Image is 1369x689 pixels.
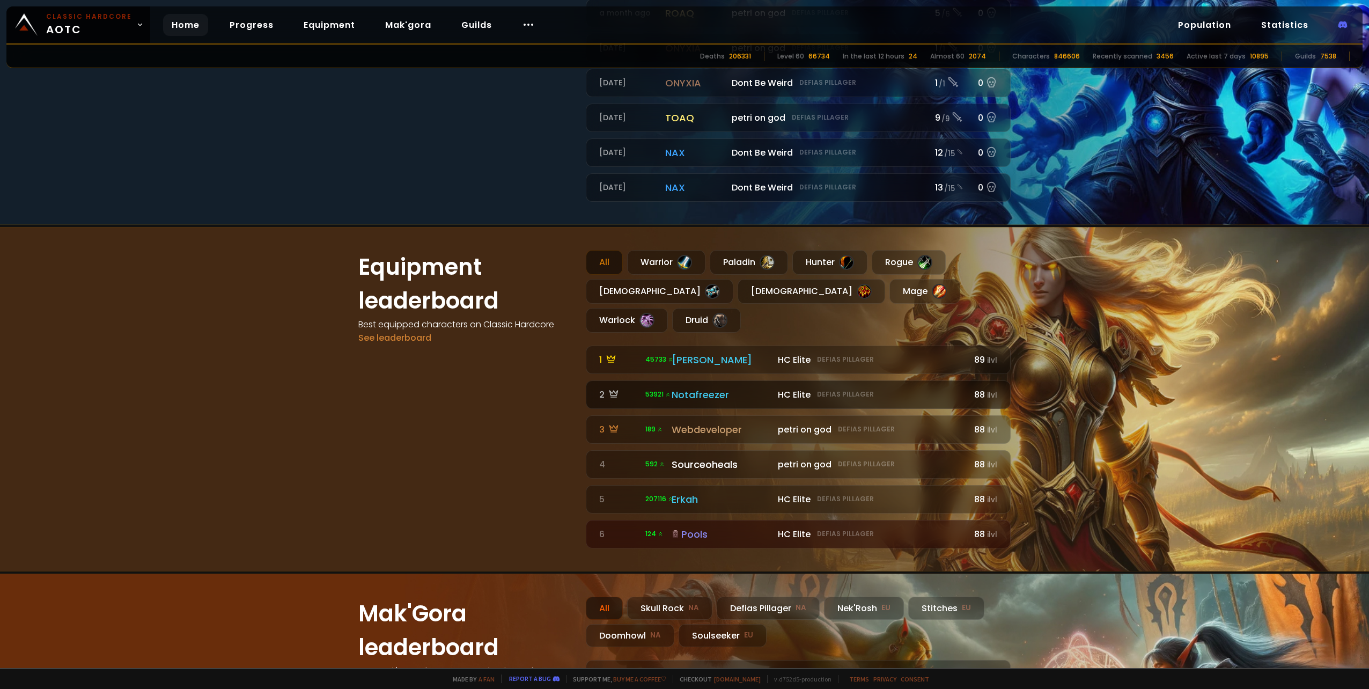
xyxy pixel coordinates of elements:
[1169,14,1240,36] a: Population
[817,529,874,539] small: Defias Pillager
[586,624,674,647] div: Doomhowl
[673,675,761,683] span: Checkout
[672,353,771,367] div: [PERSON_NAME]
[987,355,997,365] small: ilvl
[586,520,1011,548] a: 6 124 Pools HC EliteDefias Pillager88ilvl
[838,459,895,469] small: Defias Pillager
[777,52,804,61] div: Level 60
[843,52,904,61] div: In the last 12 hours
[599,423,639,436] div: 3
[46,12,132,38] span: AOTC
[627,597,712,620] div: Skull Rock
[849,675,869,683] a: Terms
[792,250,867,275] div: Hunter
[599,458,639,471] div: 4
[1250,52,1269,61] div: 10895
[672,387,771,402] div: Notafreezer
[586,450,1011,479] a: 4 592 Sourceoheals petri on godDefias Pillager88ilvl
[778,423,963,436] div: petri on god
[586,250,623,275] div: All
[969,668,997,681] div: 100
[295,14,364,36] a: Equipment
[586,69,1011,97] a: [DATE]onyxiaDont Be WeirdDefias Pillager1 /10
[586,308,668,333] div: Warlock
[1093,52,1152,61] div: Recently scanned
[710,250,788,275] div: Paladin
[645,424,663,434] span: 189
[672,492,771,507] div: Erkah
[221,14,282,36] a: Progress
[650,630,661,641] small: NA
[1054,52,1080,61] div: 846606
[969,423,997,436] div: 88
[672,457,771,472] div: Sourceoheals
[778,353,963,367] div: HC Elite
[599,668,639,681] div: 1
[586,138,1011,167] a: [DATE]naxDont Be WeirdDefias Pillager12 /150
[599,353,639,367] div: 1
[679,624,767,647] div: Soulseeker
[358,318,573,331] h4: Best equipped characters on Classic Hardcore
[6,6,150,43] a: Classic HardcoreAOTC
[808,52,830,61] div: 66734
[672,667,771,681] div: Rîvench
[358,664,573,678] h4: Best mak'gora characters on Classic Hardcore
[873,675,896,683] a: Privacy
[889,279,960,304] div: Mage
[909,52,917,61] div: 24
[778,668,963,681] div: LEFTOVER
[881,603,890,613] small: EU
[817,355,874,364] small: Defias Pillager
[717,597,820,620] div: Defias Pillager
[987,460,997,470] small: ilvl
[987,530,997,540] small: ilvl
[358,250,573,318] h1: Equipment leaderboard
[377,14,440,36] a: Mak'gora
[969,388,997,401] div: 88
[969,353,997,367] div: 89
[930,52,965,61] div: Almost 60
[645,494,674,504] span: 207116
[645,529,664,539] span: 124
[738,279,885,304] div: [DEMOGRAPHIC_DATA]
[987,495,997,505] small: ilvl
[509,675,551,683] a: Report a bug
[586,279,733,304] div: [DEMOGRAPHIC_DATA]
[1295,52,1316,61] div: Guilds
[627,250,705,275] div: Warrior
[688,603,699,613] small: NA
[586,597,623,620] div: All
[599,493,639,506] div: 5
[778,458,963,471] div: petri on god
[817,494,874,504] small: Defias Pillager
[446,675,495,683] span: Made by
[586,415,1011,444] a: 3 189 Webdeveloper petri on godDefias Pillager88ilvl
[767,675,831,683] span: v. d752d5 - production
[838,424,895,434] small: Defias Pillager
[796,603,806,613] small: NA
[163,14,208,36] a: Home
[645,355,674,364] span: 45733
[613,675,666,683] a: Buy me a coffee
[645,459,665,469] span: 592
[586,346,1011,374] a: 1 45733 [PERSON_NAME] HC EliteDefias Pillager89ilvl
[1157,52,1174,61] div: 3456
[586,104,1011,132] a: [DATE]toaqpetri on godDefias Pillager9 /90
[672,527,771,541] div: Pools
[358,597,573,664] h1: Mak'Gora leaderboard
[778,493,963,506] div: HC Elite
[744,630,753,641] small: EU
[453,14,501,36] a: Guilds
[645,390,671,399] span: 53921
[672,308,741,333] div: Druid
[987,425,997,435] small: ilvl
[901,675,929,683] a: Consent
[969,458,997,471] div: 88
[586,660,1011,688] a: 1 18 RîvenchLEFTOVERStitches100
[729,52,751,61] div: 206331
[824,597,904,620] div: Nek'Rosh
[700,52,725,61] div: Deaths
[778,388,963,401] div: HC Elite
[672,422,771,437] div: Webdeveloper
[599,527,639,541] div: 6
